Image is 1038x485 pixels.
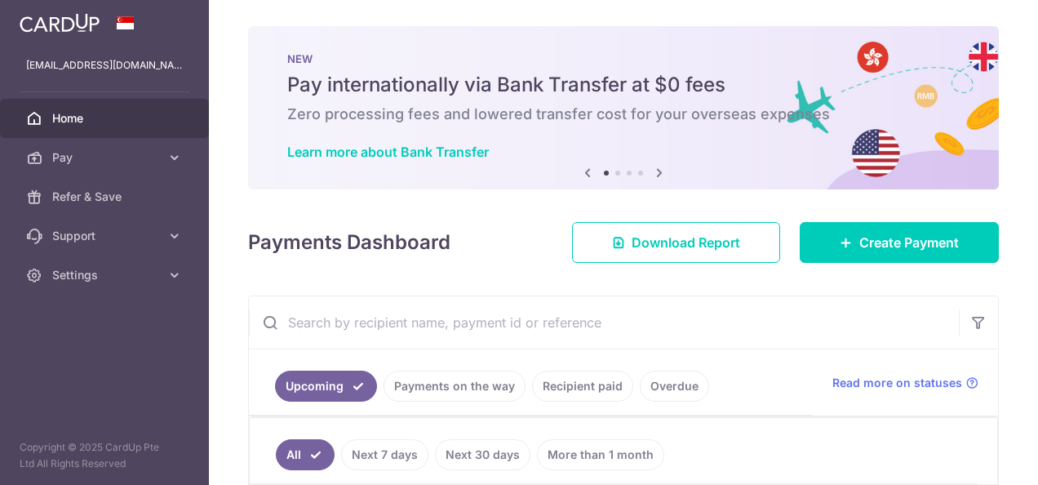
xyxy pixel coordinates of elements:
[248,228,450,257] h4: Payments Dashboard
[248,26,999,189] img: Bank transfer banner
[52,228,160,244] span: Support
[26,57,183,73] p: [EMAIL_ADDRESS][DOMAIN_NAME]
[832,375,978,391] a: Read more on statuses
[572,222,780,263] a: Download Report
[640,371,709,402] a: Overdue
[341,439,428,470] a: Next 7 days
[287,72,960,98] h5: Pay internationally via Bank Transfer at $0 fees
[52,110,160,127] span: Home
[859,233,959,252] span: Create Payment
[832,375,962,391] span: Read more on statuses
[287,52,960,65] p: NEW
[384,371,526,402] a: Payments on the way
[275,371,377,402] a: Upcoming
[52,149,160,166] span: Pay
[20,13,100,33] img: CardUp
[632,233,740,252] span: Download Report
[537,439,664,470] a: More than 1 month
[532,371,633,402] a: Recipient paid
[287,105,960,124] h6: Zero processing fees and lowered transfer cost for your overseas expenses
[249,296,959,349] input: Search by recipient name, payment id or reference
[52,189,160,205] span: Refer & Save
[435,439,530,470] a: Next 30 days
[800,222,999,263] a: Create Payment
[276,439,335,470] a: All
[52,267,160,283] span: Settings
[287,144,489,160] a: Learn more about Bank Transfer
